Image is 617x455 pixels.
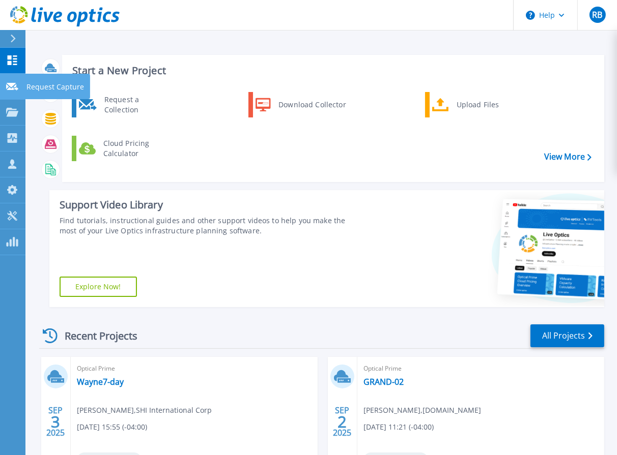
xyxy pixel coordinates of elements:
[248,92,353,117] a: Download Collector
[425,92,529,117] a: Upload Files
[273,95,350,115] div: Download Collector
[544,152,592,162] a: View More
[72,92,176,117] a: Request a Collection
[72,136,176,161] a: Cloud Pricing Calculator
[77,363,312,374] span: Optical Prime
[98,138,174,159] div: Cloud Pricing Calculator
[60,216,347,236] div: Find tutorials, instructional guides and other support videos to help you make the most of your L...
[51,417,60,426] span: 3
[77,405,212,416] span: [PERSON_NAME] , SHI International Corp
[363,377,404,387] a: GRAND-02
[99,95,174,115] div: Request a Collection
[46,403,65,440] div: SEP 2025
[363,421,434,433] span: [DATE] 11:21 (-04:00)
[338,417,347,426] span: 2
[60,277,137,297] a: Explore Now!
[363,405,481,416] span: [PERSON_NAME] , [DOMAIN_NAME]
[26,74,84,100] p: Request Capture
[363,363,598,374] span: Optical Prime
[77,377,124,387] a: Wayne7-day
[39,323,151,348] div: Recent Projects
[72,65,591,76] h3: Start a New Project
[77,421,147,433] span: [DATE] 15:55 (-04:00)
[592,11,602,19] span: RB
[332,403,352,440] div: SEP 2025
[60,198,347,211] div: Support Video Library
[452,95,527,115] div: Upload Files
[530,324,604,347] a: All Projects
